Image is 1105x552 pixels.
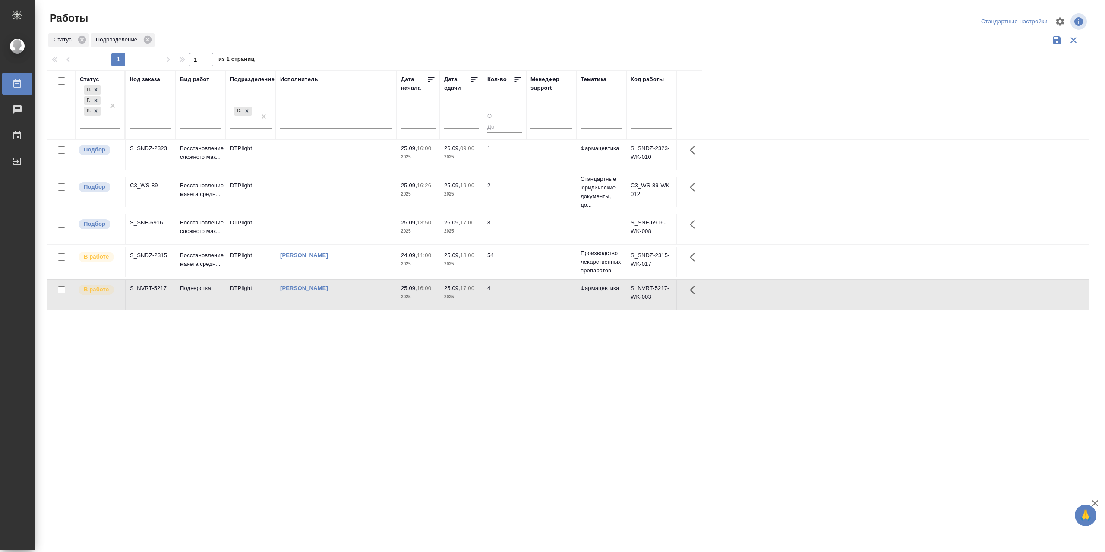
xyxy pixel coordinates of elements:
div: Можно подбирать исполнителей [78,218,120,230]
td: S_NVRT-5217-WK-003 [626,280,676,310]
span: Работы [47,11,88,25]
div: S_SNDZ-2323 [130,144,171,153]
span: 🙏 [1078,506,1093,524]
p: 2025 [444,293,479,301]
div: Подразделение [91,33,155,47]
p: 25.09, [401,219,417,226]
div: Исполнитель выполняет работу [78,284,120,296]
p: 16:00 [417,145,431,151]
div: Подразделение [230,75,275,84]
div: S_SNF-6916 [130,218,171,227]
p: Подразделение [96,35,140,44]
p: Подверстка [180,284,221,293]
button: Сбросить фильтры [1065,32,1082,48]
p: В работе [84,285,109,294]
td: S_SNF-6916-WK-008 [626,214,676,244]
a: [PERSON_NAME] [280,285,328,291]
p: 2025 [401,293,436,301]
div: Исполнитель [280,75,318,84]
div: Код работы [631,75,664,84]
p: Стандартные юридические документы, до... [581,175,622,209]
button: Здесь прячутся важные кнопки [685,247,705,268]
p: Статус [54,35,75,44]
p: 2025 [401,153,436,161]
td: S_SNDZ-2323-WK-010 [626,140,676,170]
td: 54 [483,247,526,277]
div: Код заказа [130,75,160,84]
div: Подбор, Готов к работе, В работе [83,85,101,95]
div: Дата начала [401,75,427,92]
button: 🙏 [1075,505,1096,526]
p: Восстановление макета средн... [180,251,221,268]
div: split button [979,15,1050,28]
div: C3_WS-89 [130,181,171,190]
p: Восстановление сложного мак... [180,144,221,161]
p: Производство лекарственных препаратов [581,249,622,275]
div: Кол-во [487,75,507,84]
p: 26.09, [444,145,460,151]
p: 2025 [444,227,479,236]
div: Статус [80,75,99,84]
div: В работе [84,107,91,116]
p: 18:00 [460,252,474,259]
p: 17:00 [460,219,474,226]
p: 2025 [444,190,479,199]
div: S_NVRT-5217 [130,284,171,293]
td: C3_WS-89-WK-012 [626,177,676,207]
p: 17:00 [460,285,474,291]
div: S_SNDZ-2315 [130,251,171,260]
span: из 1 страниц [218,54,255,66]
p: Восстановление сложного мак... [180,218,221,236]
td: 2 [483,177,526,207]
p: Подбор [84,145,105,154]
p: Восстановление макета средн... [180,181,221,199]
p: 11:00 [417,252,431,259]
p: 16:26 [417,182,431,189]
p: 25.09, [444,285,460,291]
p: 2025 [444,260,479,268]
div: Подбор, Готов к работе, В работе [83,95,101,106]
div: Можно подбирать исполнителей [78,181,120,193]
span: Настроить таблицу [1050,11,1070,32]
button: Сохранить фильтры [1049,32,1065,48]
button: Здесь прячутся важные кнопки [685,214,705,235]
td: DTPlight [226,214,276,244]
p: 26.09, [444,219,460,226]
p: Подбор [84,183,105,191]
td: DTPlight [226,140,276,170]
p: 09:00 [460,145,474,151]
p: 25.09, [401,182,417,189]
span: Посмотреть информацию [1070,13,1089,30]
div: Менеджер support [530,75,572,92]
td: S_SNDZ-2315-WK-017 [626,247,676,277]
p: 24.09, [401,252,417,259]
input: От [487,111,522,122]
p: 2025 [401,260,436,268]
td: DTPlight [226,247,276,277]
p: 19:00 [460,182,474,189]
div: Подбор [84,85,91,95]
input: До [487,122,522,132]
div: Дата сдачи [444,75,470,92]
div: Исполнитель выполняет работу [78,251,120,263]
div: DTPlight [234,107,242,116]
td: DTPlight [226,177,276,207]
td: 1 [483,140,526,170]
p: 16:00 [417,285,431,291]
p: Фармацевтика [581,284,622,293]
p: 2025 [444,153,479,161]
p: 13:50 [417,219,431,226]
p: 25.09, [444,182,460,189]
p: 25.09, [401,285,417,291]
div: Готов к работе [84,96,91,105]
p: 2025 [401,190,436,199]
p: Подбор [84,220,105,228]
td: 8 [483,214,526,244]
div: Тематика [581,75,606,84]
p: 25.09, [401,145,417,151]
p: 25.09, [444,252,460,259]
p: В работе [84,252,109,261]
div: DTPlight [234,106,253,117]
a: [PERSON_NAME] [280,252,328,259]
div: Вид работ [180,75,209,84]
